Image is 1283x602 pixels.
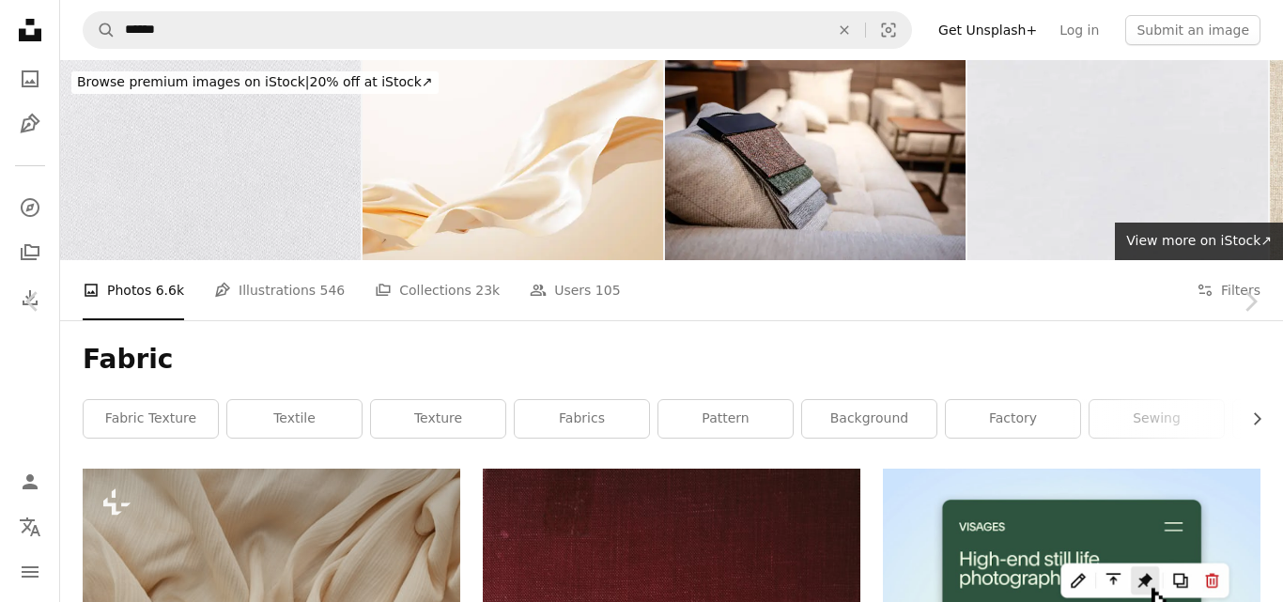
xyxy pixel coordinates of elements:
[375,260,500,320] a: Collections 23k
[946,400,1080,438] a: factory
[475,280,500,301] span: 23k
[77,74,309,89] span: Browse premium images on iStock |
[371,400,505,438] a: texture
[1240,400,1260,438] button: scroll list to the right
[665,60,966,260] img: Diverse fabric textures and colors for home design
[530,260,620,320] a: Users 105
[1115,223,1283,260] a: View more on iStock↗
[11,463,49,501] a: Log in / Sign up
[1090,400,1224,438] a: sewing
[11,60,49,98] a: Photos
[11,508,49,546] button: Language
[214,260,345,320] a: Illustrations 546
[1125,15,1260,45] button: Submit an image
[84,400,218,438] a: fabric texture
[320,280,346,301] span: 546
[60,60,361,260] img: White fabric texture
[84,12,116,48] button: Search Unsplash
[595,280,621,301] span: 105
[658,400,793,438] a: pattern
[1126,233,1272,248] span: View more on iStock ↗
[11,189,49,226] a: Explore
[60,60,450,105] a: Browse premium images on iStock|20% off at iStock↗
[824,12,865,48] button: Clear
[1197,260,1260,320] button: Filters
[227,400,362,438] a: textile
[11,553,49,591] button: Menu
[1048,15,1110,45] a: Log in
[515,400,649,438] a: fabrics
[83,11,912,49] form: Find visuals sitewide
[11,105,49,143] a: Illustrations
[1217,211,1283,392] a: Next
[927,15,1048,45] a: Get Unsplash+
[83,343,1260,377] h1: Fabric
[77,74,433,89] span: 20% off at iStock ↗
[363,60,663,260] img: Flying gold silk textile fabric flag background, 3d rendering.
[967,60,1268,260] img: Paper texture.
[802,400,936,438] a: background
[866,12,911,48] button: Visual search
